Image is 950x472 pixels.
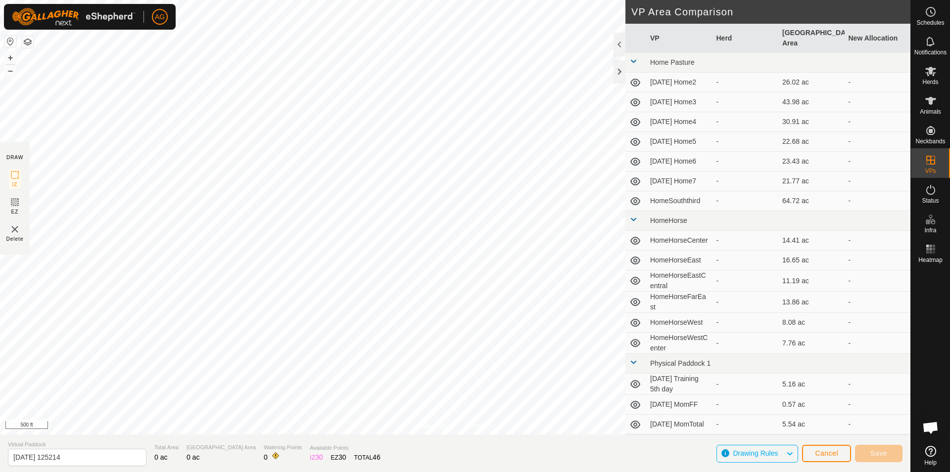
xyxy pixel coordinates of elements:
[646,374,712,395] td: [DATE] Training 5th day
[716,379,775,389] div: -
[845,172,911,191] td: -
[646,251,712,270] td: HomeHorseEast
[778,313,845,333] td: 8.08 ac
[716,77,775,87] div: -
[646,270,712,292] td: HomeHorseEastCentral
[646,152,712,172] td: [DATE] Home6
[716,97,775,107] div: -
[855,445,902,462] button: Save
[802,445,851,462] button: Cancel
[650,216,687,224] span: HomeHorse
[778,132,845,152] td: 22.68 ac
[8,440,146,449] span: Virtual Paddock
[916,413,946,442] a: Open chat
[778,395,845,415] td: 0.57 ac
[845,251,911,270] td: -
[650,58,694,66] span: Home Pasture
[22,36,34,48] button: Map Layers
[778,73,845,92] td: 26.02 ac
[6,154,23,161] div: DRAW
[338,453,346,461] span: 30
[646,231,712,251] td: HomeHorseCenter
[924,460,937,466] span: Help
[373,453,380,461] span: 46
[315,453,323,461] span: 30
[911,442,950,470] a: Help
[716,136,775,147] div: -
[778,112,845,132] td: 30.91 ac
[354,452,380,463] div: TOTAL
[778,92,845,112] td: 43.98 ac
[778,251,845,270] td: 16.65 ac
[716,196,775,206] div: -
[716,297,775,307] div: -
[716,419,775,429] div: -
[12,181,18,188] span: IZ
[11,208,19,215] span: EZ
[716,156,775,167] div: -
[845,270,911,292] td: -
[310,452,323,463] div: IZ
[646,313,712,333] td: HomeHorseWest
[646,292,712,313] td: HomeHorseFarEast
[778,191,845,211] td: 64.72 ac
[646,92,712,112] td: [DATE] Home3
[650,359,711,367] span: Physical Paddock 1
[845,374,911,395] td: -
[918,257,943,263] span: Heatmap
[845,231,911,251] td: -
[845,313,911,333] td: -
[845,73,911,92] td: -
[716,399,775,410] div: -
[4,52,16,64] button: +
[815,449,838,457] span: Cancel
[845,292,911,313] td: -
[845,333,911,354] td: -
[920,109,941,115] span: Animals
[646,415,712,434] td: [DATE] MomTotal
[4,36,16,47] button: Reset Map
[264,443,302,452] span: Watering Points
[264,453,268,461] span: 0
[716,338,775,348] div: -
[310,444,380,452] span: Available Points
[778,152,845,172] td: 23.43 ac
[845,112,911,132] td: -
[646,73,712,92] td: [DATE] Home2
[916,20,944,26] span: Schedules
[922,198,939,204] span: Status
[646,172,712,191] td: [DATE] Home7
[778,415,845,434] td: 5.54 ac
[416,422,453,430] a: Privacy Policy
[845,132,911,152] td: -
[716,176,775,186] div: -
[465,422,494,430] a: Contact Us
[716,235,775,246] div: -
[154,443,179,452] span: Total Area
[712,24,779,53] th: Herd
[845,191,911,211] td: -
[154,453,167,461] span: 0 ac
[778,231,845,251] td: 14.41 ac
[925,168,936,174] span: VPs
[845,415,911,434] td: -
[9,223,21,235] img: VP
[716,276,775,286] div: -
[6,235,24,243] span: Delete
[924,227,936,233] span: Infra
[187,453,199,461] span: 0 ac
[716,117,775,127] div: -
[845,395,911,415] td: -
[914,49,947,55] span: Notifications
[778,172,845,191] td: 21.77 ac
[922,79,938,85] span: Herds
[12,8,136,26] img: Gallagher Logo
[646,395,712,415] td: [DATE] MomFF
[646,333,712,354] td: HomeHorseWestCenter
[778,24,845,53] th: [GEOGRAPHIC_DATA] Area
[870,449,887,457] span: Save
[915,138,945,144] span: Neckbands
[778,292,845,313] td: 13.86 ac
[778,374,845,395] td: 5.16 ac
[646,24,712,53] th: VP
